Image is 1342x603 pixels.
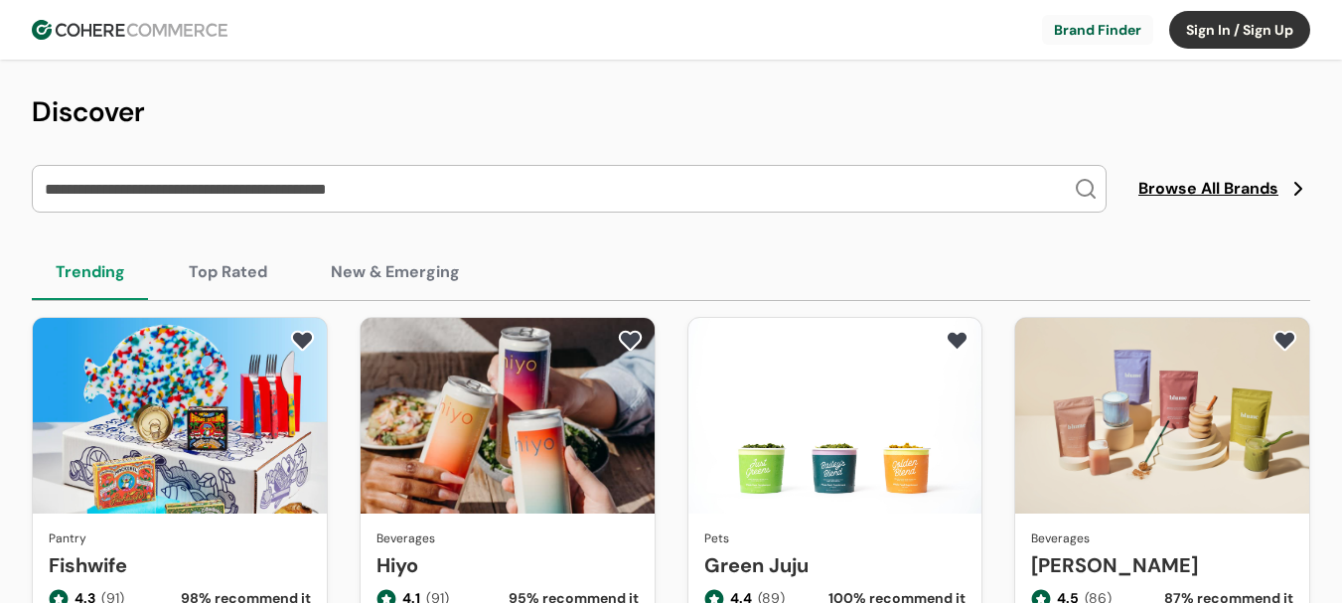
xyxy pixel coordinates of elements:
[1169,11,1310,49] button: Sign In / Sign Up
[376,550,639,580] a: Hiyo
[941,326,973,356] button: add to favorite
[286,326,319,356] button: add to favorite
[32,20,227,40] img: Cohere Logo
[49,550,311,580] a: Fishwife
[1138,177,1278,201] span: Browse All Brands
[32,244,149,300] button: Trending
[1268,326,1301,356] button: add to favorite
[165,244,291,300] button: Top Rated
[704,550,967,580] a: Green Juju
[614,326,647,356] button: add to favorite
[1031,550,1293,580] a: [PERSON_NAME]
[307,244,484,300] button: New & Emerging
[32,93,145,130] span: Discover
[1138,177,1310,201] a: Browse All Brands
